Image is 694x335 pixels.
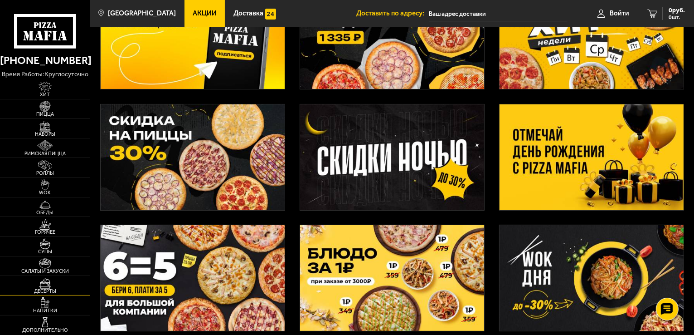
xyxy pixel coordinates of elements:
[233,10,263,17] span: Доставка
[669,7,685,14] span: 0 руб.
[610,10,629,17] span: Войти
[356,10,429,17] span: Доставить по адресу:
[669,15,685,20] span: 0 шт.
[265,9,276,20] img: 15daf4d41897b9f0e9f617042186c801.svg
[108,10,176,17] span: [GEOGRAPHIC_DATA]
[429,5,568,22] input: Ваш адрес доставки
[193,10,217,17] span: Акции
